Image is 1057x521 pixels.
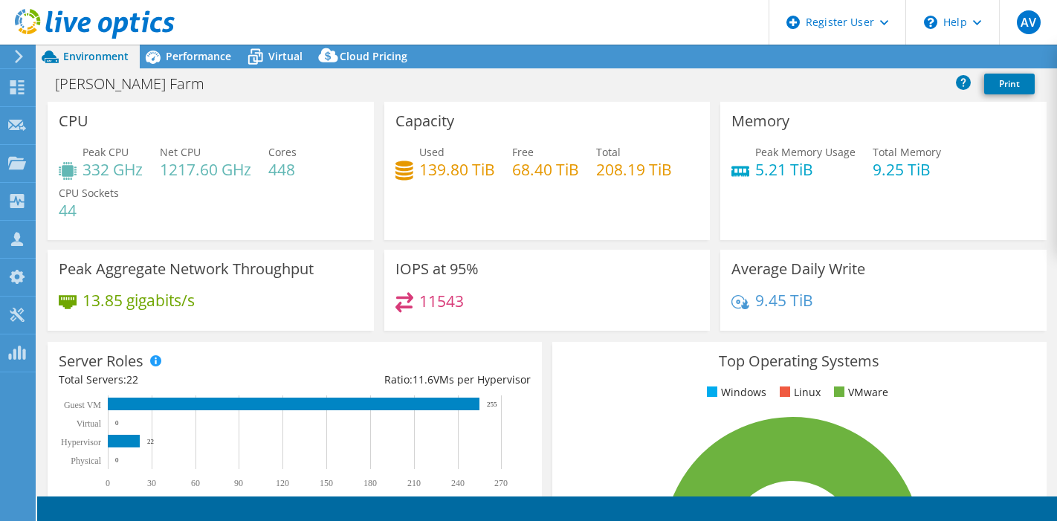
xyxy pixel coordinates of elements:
[755,292,813,308] h4: 9.45 TiB
[268,49,303,63] span: Virtual
[320,478,333,488] text: 150
[106,478,110,488] text: 0
[191,478,200,488] text: 60
[755,145,856,159] span: Peak Memory Usage
[395,261,479,277] h3: IOPS at 95%
[512,161,579,178] h4: 68.40 TiB
[294,372,530,388] div: Ratio: VMs per Hypervisor
[703,384,766,401] li: Windows
[147,438,154,445] text: 22
[451,478,465,488] text: 240
[147,478,156,488] text: 30
[59,186,119,200] span: CPU Sockets
[487,401,497,408] text: 255
[268,161,297,178] h4: 448
[363,478,377,488] text: 180
[731,113,789,129] h3: Memory
[126,372,138,386] span: 22
[395,113,454,129] h3: Capacity
[407,478,421,488] text: 210
[64,400,101,410] text: Guest VM
[160,161,251,178] h4: 1217.60 GHz
[61,437,101,447] text: Hypervisor
[71,456,101,466] text: Physical
[59,202,119,219] h4: 44
[59,113,88,129] h3: CPU
[77,418,102,429] text: Virtual
[731,261,865,277] h3: Average Daily Write
[413,372,433,386] span: 11.6
[340,49,407,63] span: Cloud Pricing
[115,419,119,427] text: 0
[873,161,941,178] h4: 9.25 TiB
[234,478,243,488] text: 90
[59,261,314,277] h3: Peak Aggregate Network Throughput
[83,145,129,159] span: Peak CPU
[115,456,119,464] text: 0
[83,292,195,308] h4: 13.85 gigabits/s
[924,16,937,29] svg: \n
[776,384,821,401] li: Linux
[494,478,508,488] text: 270
[512,145,534,159] span: Free
[166,49,231,63] span: Performance
[1017,10,1041,34] span: AV
[830,384,888,401] li: VMware
[276,478,289,488] text: 120
[63,49,129,63] span: Environment
[48,76,227,92] h1: [PERSON_NAME] Farm
[596,145,621,159] span: Total
[755,161,856,178] h4: 5.21 TiB
[160,145,201,159] span: Net CPU
[59,353,143,369] h3: Server Roles
[419,161,495,178] h4: 139.80 TiB
[419,145,445,159] span: Used
[59,372,294,388] div: Total Servers:
[563,353,1035,369] h3: Top Operating Systems
[984,74,1035,94] a: Print
[596,161,672,178] h4: 208.19 TiB
[873,145,941,159] span: Total Memory
[268,145,297,159] span: Cores
[83,161,143,178] h4: 332 GHz
[419,293,464,309] h4: 11543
